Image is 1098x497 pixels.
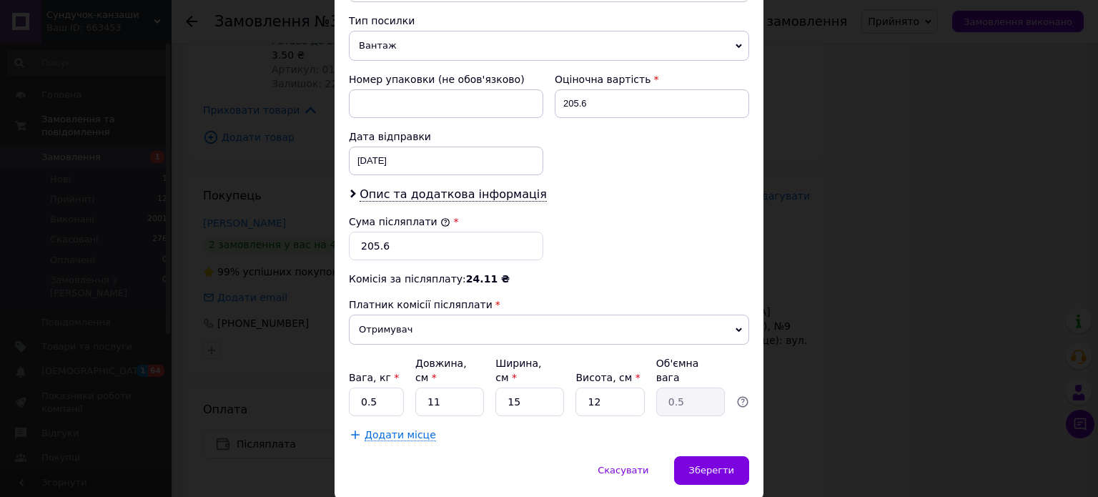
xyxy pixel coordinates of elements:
[349,72,543,87] div: Номер упаковки (не обов'язково)
[555,72,749,87] div: Оціночна вартість
[349,315,749,345] span: Отримувач
[360,187,547,202] span: Опис та додаткова інформація
[349,372,399,383] label: Вага, кг
[466,273,510,285] span: 24.11 ₴
[349,299,493,310] span: Платник комісії післяплати
[365,429,436,441] span: Додати місце
[415,358,467,383] label: Довжина, см
[349,216,450,227] label: Сума післяплати
[575,372,640,383] label: Висота, см
[349,272,749,286] div: Комісія за післяплату:
[349,129,543,144] div: Дата відправки
[656,356,725,385] div: Об'ємна вага
[689,465,734,476] span: Зберегти
[349,15,415,26] span: Тип посилки
[495,358,541,383] label: Ширина, см
[598,465,648,476] span: Скасувати
[349,31,749,61] span: Вантаж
